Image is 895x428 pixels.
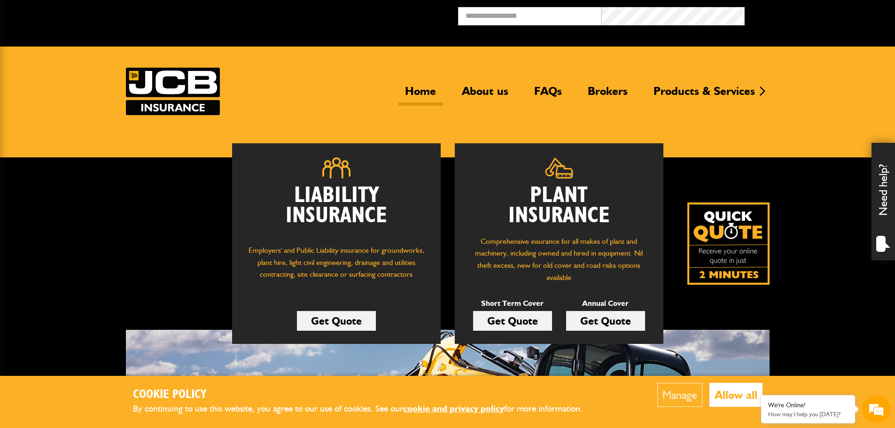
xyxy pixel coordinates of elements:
[709,383,763,407] button: Allow all
[768,411,848,418] p: How may I help you today?
[473,297,552,310] p: Short Term Cover
[133,388,598,402] h2: Cookie Policy
[872,143,895,260] div: Need help?
[566,297,645,310] p: Annual Cover
[126,68,220,115] a: JCB Insurance Services
[473,311,552,331] a: Get Quote
[581,84,635,106] a: Brokers
[687,202,770,285] a: Get your insurance quote isn just 2-minutes
[687,202,770,285] img: Quick Quote
[527,84,569,106] a: FAQs
[469,235,649,283] p: Comprehensive insurance for all makes of plant and machinery, including owned and hired in equipm...
[246,186,427,235] h2: Liability Insurance
[455,84,515,106] a: About us
[126,68,220,115] img: JCB Insurance Services logo
[768,401,848,409] div: We're Online!
[646,84,762,106] a: Products & Services
[403,403,504,414] a: cookie and privacy policy
[469,186,649,226] h2: Plant Insurance
[657,383,702,407] button: Manage
[246,244,427,289] p: Employers' and Public Liability insurance for groundworks, plant hire, light civil engineering, d...
[398,84,443,106] a: Home
[133,402,598,416] p: By continuing to use this website, you agree to our use of cookies. See our for more information.
[297,311,376,331] a: Get Quote
[745,7,888,22] button: Broker Login
[566,311,645,331] a: Get Quote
